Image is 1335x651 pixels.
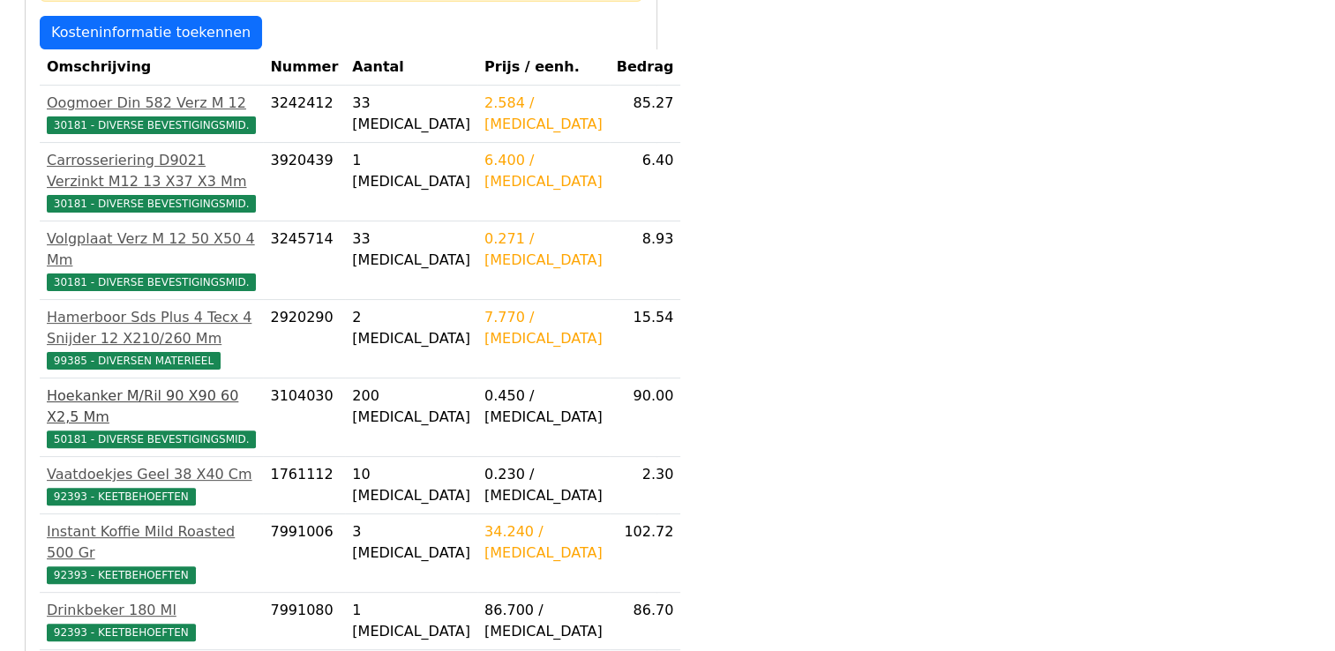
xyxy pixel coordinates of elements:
a: Kosteninformatie toekennen [40,16,262,49]
div: 1 [MEDICAL_DATA] [352,150,470,192]
td: 7991080 [263,593,345,650]
div: 34.240 / [MEDICAL_DATA] [484,521,603,564]
div: Drinkbeker 180 Ml [47,600,256,621]
td: 3242412 [263,86,345,143]
a: Hoekanker M/Ril 90 X90 60 X2,5 Mm50181 - DIVERSE BEVESTIGINGSMID. [47,385,256,449]
span: 92393 - KEETBEHOEFTEN [47,624,196,641]
div: 0.271 / [MEDICAL_DATA] [484,228,603,271]
a: Drinkbeker 180 Ml92393 - KEETBEHOEFTEN [47,600,256,642]
td: 90.00 [610,378,681,457]
div: 6.400 / [MEDICAL_DATA] [484,150,603,192]
a: Hamerboor Sds Plus 4 Tecx 4 Snijder 12 X210/260 Mm99385 - DIVERSEN MATERIEEL [47,307,256,370]
td: 15.54 [610,300,681,378]
td: 1761112 [263,457,345,514]
td: 3920439 [263,143,345,221]
a: Instant Koffie Mild Roasted 500 Gr92393 - KEETBEHOEFTEN [47,521,256,585]
a: Oogmoer Din 582 Verz M 1230181 - DIVERSE BEVESTIGINGSMID. [47,93,256,135]
th: Bedrag [610,49,681,86]
td: 2.30 [610,457,681,514]
a: Vaatdoekjes Geel 38 X40 Cm92393 - KEETBEHOEFTEN [47,464,256,506]
div: 86.700 / [MEDICAL_DATA] [484,600,603,642]
td: 3104030 [263,378,345,457]
div: Vaatdoekjes Geel 38 X40 Cm [47,464,256,485]
div: 2 [MEDICAL_DATA] [352,307,470,349]
td: 6.40 [610,143,681,221]
th: Aantal [345,49,477,86]
div: Oogmoer Din 582 Verz M 12 [47,93,256,114]
div: Carrosseriering D9021 Verzinkt M12 13 X37 X3 Mm [47,150,256,192]
a: Volgplaat Verz M 12 50 X50 4 Mm30181 - DIVERSE BEVESTIGINGSMID. [47,228,256,292]
div: 0.450 / [MEDICAL_DATA] [484,385,603,428]
span: 92393 - KEETBEHOEFTEN [47,566,196,584]
span: 99385 - DIVERSEN MATERIEEL [47,352,221,370]
td: 102.72 [610,514,681,593]
div: Volgplaat Verz M 12 50 X50 4 Mm [47,228,256,271]
div: 200 [MEDICAL_DATA] [352,385,470,428]
div: 10 [MEDICAL_DATA] [352,464,470,506]
th: Prijs / eenh. [477,49,610,86]
th: Nummer [263,49,345,86]
th: Omschrijving [40,49,263,86]
span: 30181 - DIVERSE BEVESTIGINGSMID. [47,116,256,134]
div: 7.770 / [MEDICAL_DATA] [484,307,603,349]
td: 3245714 [263,221,345,300]
div: Instant Koffie Mild Roasted 500 Gr [47,521,256,564]
div: 0.230 / [MEDICAL_DATA] [484,464,603,506]
div: 2.584 / [MEDICAL_DATA] [484,93,603,135]
td: 2920290 [263,300,345,378]
span: 50181 - DIVERSE BEVESTIGINGSMID. [47,430,256,448]
span: 30181 - DIVERSE BEVESTIGINGSMID. [47,273,256,291]
div: 33 [MEDICAL_DATA] [352,93,470,135]
td: 8.93 [610,221,681,300]
div: Hamerboor Sds Plus 4 Tecx 4 Snijder 12 X210/260 Mm [47,307,256,349]
td: 86.70 [610,593,681,650]
div: 3 [MEDICAL_DATA] [352,521,470,564]
span: 30181 - DIVERSE BEVESTIGINGSMID. [47,195,256,213]
div: 1 [MEDICAL_DATA] [352,600,470,642]
td: 7991006 [263,514,345,593]
div: 33 [MEDICAL_DATA] [352,228,470,271]
div: Hoekanker M/Ril 90 X90 60 X2,5 Mm [47,385,256,428]
a: Carrosseriering D9021 Verzinkt M12 13 X37 X3 Mm30181 - DIVERSE BEVESTIGINGSMID. [47,150,256,213]
td: 85.27 [610,86,681,143]
span: 92393 - KEETBEHOEFTEN [47,488,196,505]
